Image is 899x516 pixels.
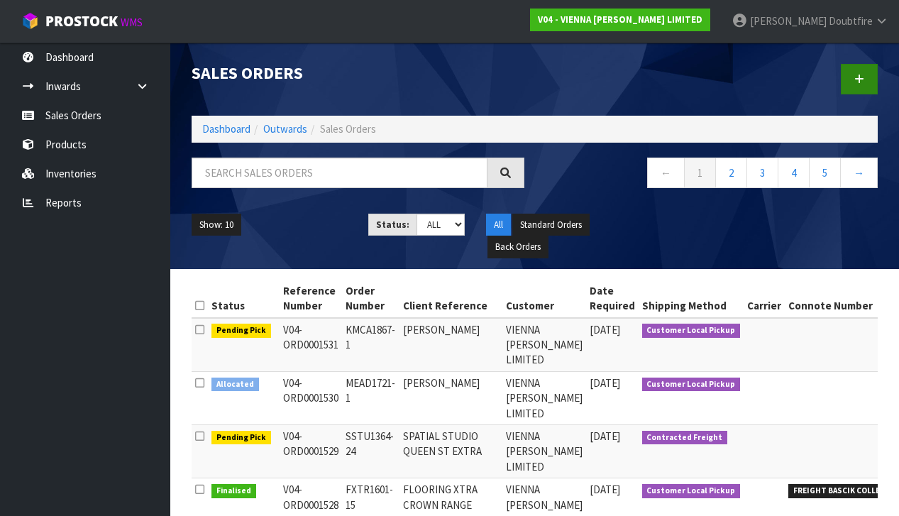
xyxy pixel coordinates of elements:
[280,318,342,372] td: V04-ORD0001531
[809,158,841,188] a: 5
[538,13,702,26] strong: V04 - VIENNA [PERSON_NAME] LIMITED
[750,14,827,28] span: [PERSON_NAME]
[590,323,620,336] span: [DATE]
[280,371,342,424] td: V04-ORD0001530
[192,158,487,188] input: Search sales orders
[342,318,399,372] td: KMCA1867-1
[590,483,620,496] span: [DATE]
[211,431,271,445] span: Pending Pick
[586,280,639,318] th: Date Required
[502,318,586,372] td: VIENNA [PERSON_NAME] LIMITED
[746,158,778,188] a: 3
[840,158,878,188] a: →
[486,214,511,236] button: All
[121,16,143,29] small: WMS
[778,158,810,188] a: 4
[211,324,271,338] span: Pending Pick
[376,219,409,231] strong: Status:
[546,158,878,192] nav: Page navigation
[502,425,586,478] td: VIENNA [PERSON_NAME] LIMITED
[715,158,747,188] a: 2
[192,64,524,82] h1: Sales Orders
[590,376,620,390] span: [DATE]
[211,484,256,498] span: Finalised
[21,12,39,30] img: cube-alt.png
[642,431,728,445] span: Contracted Freight
[642,484,741,498] span: Customer Local Pickup
[320,122,376,136] span: Sales Orders
[280,280,342,318] th: Reference Number
[342,280,399,318] th: Order Number
[399,425,502,478] td: SPATIAL STUDIO QUEEN ST EXTRA
[342,425,399,478] td: SSTU1364-24
[280,425,342,478] td: V04-ORD0001529
[342,371,399,424] td: MEAD1721-1
[208,280,280,318] th: Status
[642,378,741,392] span: Customer Local Pickup
[502,371,586,424] td: VIENNA [PERSON_NAME] LIMITED
[211,378,259,392] span: Allocated
[399,280,502,318] th: Client Reference
[684,158,716,188] a: 1
[399,318,502,372] td: [PERSON_NAME]
[829,14,873,28] span: Doubtfire
[642,324,741,338] span: Customer Local Pickup
[744,280,785,318] th: Carrier
[487,236,548,258] button: Back Orders
[512,214,590,236] button: Standard Orders
[647,158,685,188] a: ←
[192,214,241,236] button: Show: 10
[639,280,744,318] th: Shipping Method
[399,371,502,424] td: [PERSON_NAME]
[263,122,307,136] a: Outwards
[502,280,586,318] th: Customer
[202,122,250,136] a: Dashboard
[590,429,620,443] span: [DATE]
[45,12,118,31] span: ProStock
